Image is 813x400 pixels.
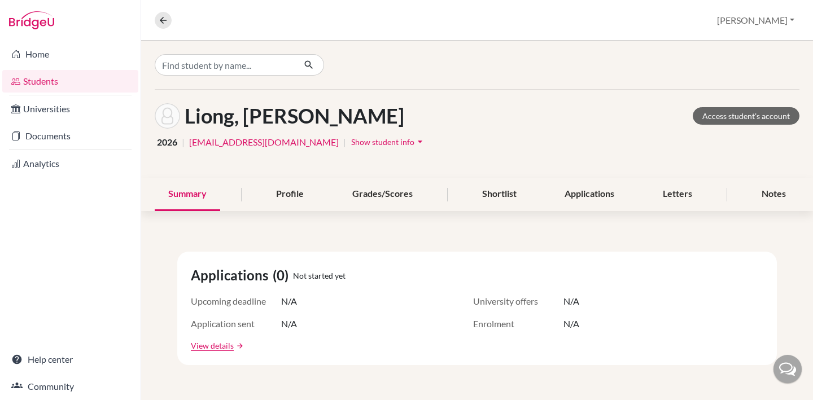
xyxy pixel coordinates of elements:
[2,348,138,371] a: Help center
[563,294,579,308] span: N/A
[293,270,346,282] span: Not started yet
[551,178,628,211] div: Applications
[281,317,297,331] span: N/A
[748,178,799,211] div: Notes
[191,265,273,285] span: Applications
[191,294,281,308] span: Upcoming deadline
[155,54,295,76] input: Find student by name...
[2,70,138,93] a: Students
[2,152,138,175] a: Analytics
[414,136,426,147] i: arrow_drop_down
[473,317,563,331] span: Enrolment
[189,135,339,149] a: [EMAIL_ADDRESS][DOMAIN_NAME]
[263,178,317,211] div: Profile
[157,135,177,149] span: 2026
[351,137,414,147] span: Show student info
[469,178,530,211] div: Shortlist
[649,178,706,211] div: Letters
[191,340,234,351] a: View details
[693,107,799,125] a: Access student's account
[2,125,138,147] a: Documents
[273,265,293,285] span: (0)
[2,375,138,398] a: Community
[185,104,404,128] h1: Liong, [PERSON_NAME]
[191,317,281,331] span: Application sent
[563,317,579,331] span: N/A
[182,135,185,149] span: |
[155,178,220,211] div: Summary
[473,294,563,308] span: University offers
[351,133,426,151] button: Show student infoarrow_drop_down
[343,135,346,149] span: |
[9,11,54,29] img: Bridge-U
[155,103,180,129] img: Lakeisha Lovine Liong's avatar
[339,178,426,211] div: Grades/Scores
[2,43,138,65] a: Home
[712,10,799,31] button: [PERSON_NAME]
[26,8,49,18] span: Help
[2,98,138,120] a: Universities
[234,342,244,350] a: arrow_forward
[281,294,297,308] span: N/A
